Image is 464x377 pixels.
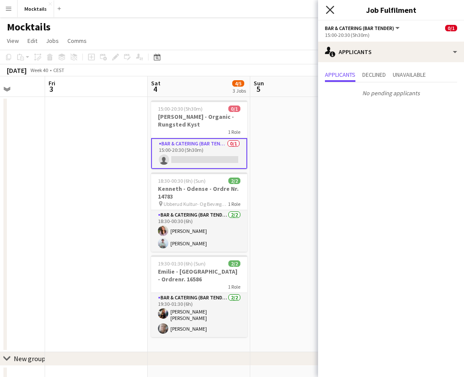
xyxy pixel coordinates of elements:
span: Week 40 [28,67,50,73]
span: Sun [254,79,264,87]
span: Ubberud Kultur- Og Bevægelseshus [164,201,228,207]
span: 18:30-00:30 (6h) (Sun) [158,178,206,184]
span: 4 [150,84,161,94]
span: 1 Role [228,284,240,290]
span: 19:30-01:30 (6h) (Sun) [158,260,206,267]
h1: Mocktails [7,21,51,33]
div: Applicants [318,42,464,62]
span: 0/1 [228,106,240,112]
span: Jobs [46,37,59,45]
span: 2/2 [228,178,240,184]
span: 1 Role [228,201,240,207]
span: Applicants [325,72,355,78]
div: [DATE] [7,66,27,75]
span: 4/5 [232,80,244,87]
a: View [3,35,22,46]
span: Edit [27,37,37,45]
h3: [PERSON_NAME] - Organic - Rungsted Kyst [151,113,247,128]
div: 3 Jobs [233,87,246,94]
span: Fri [49,79,55,87]
span: 0/1 [445,25,457,31]
app-job-card: 19:30-01:30 (6h) (Sun)2/2Emilie - [GEOGRAPHIC_DATA] - Ordrenr. 165861 RoleBar & Catering (Bar Ten... [151,255,247,337]
a: Edit [24,35,41,46]
div: CEST [53,67,64,73]
p: No pending applicants [318,86,464,100]
app-card-role: Bar & Catering (Bar Tender)2/219:30-01:30 (6h)[PERSON_NAME] [PERSON_NAME] [PERSON_NAME][PERSON_NAME] [151,293,247,337]
span: Unavailable [393,72,426,78]
span: Comms [67,37,87,45]
button: Mocktails [18,0,54,17]
span: 15:00-20:30 (5h30m) [158,106,203,112]
span: 1 Role [228,129,240,135]
span: Declined [362,72,386,78]
span: Bar & Catering (Bar Tender) [325,25,394,31]
button: Bar & Catering (Bar Tender) [325,25,401,31]
div: New group [14,354,45,363]
div: 15:00-20:30 (5h30m) [325,32,457,38]
h3: Kenneth - Odense - Ordre Nr. 14783 [151,185,247,200]
span: Sat [151,79,161,87]
app-job-card: 18:30-00:30 (6h) (Sun)2/2Kenneth - Odense - Ordre Nr. 14783 Ubberud Kultur- Og Bevægelseshus1 Rol... [151,172,247,252]
span: View [7,37,19,45]
span: 2/2 [228,260,240,267]
a: Jobs [42,35,62,46]
h3: Emilie - [GEOGRAPHIC_DATA] - Ordrenr. 16586 [151,268,247,283]
a: Comms [64,35,90,46]
h3: Job Fulfilment [318,4,464,15]
app-job-card: 15:00-20:30 (5h30m)0/1[PERSON_NAME] - Organic - Rungsted Kyst1 RoleBar & Catering (Bar Tender)0/1... [151,100,247,169]
app-card-role: Bar & Catering (Bar Tender)2/218:30-00:30 (6h)[PERSON_NAME][PERSON_NAME] [151,210,247,252]
span: 3 [47,84,55,94]
span: 5 [252,84,264,94]
app-card-role: Bar & Catering (Bar Tender)0/115:00-20:30 (5h30m) [151,138,247,169]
